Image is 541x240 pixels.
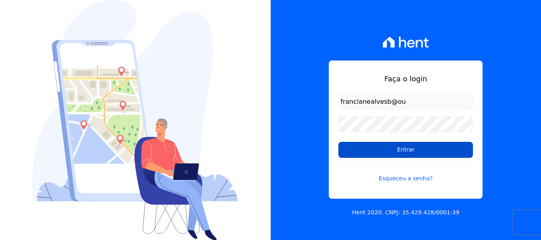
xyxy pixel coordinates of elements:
[338,164,473,183] a: Esqueceu a senha?
[338,142,473,158] input: Entrar
[352,208,459,217] p: Hent 2020. CNPJ: 35.429.428/0001-39
[338,94,473,110] input: Email
[338,73,473,84] h1: Faça o login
